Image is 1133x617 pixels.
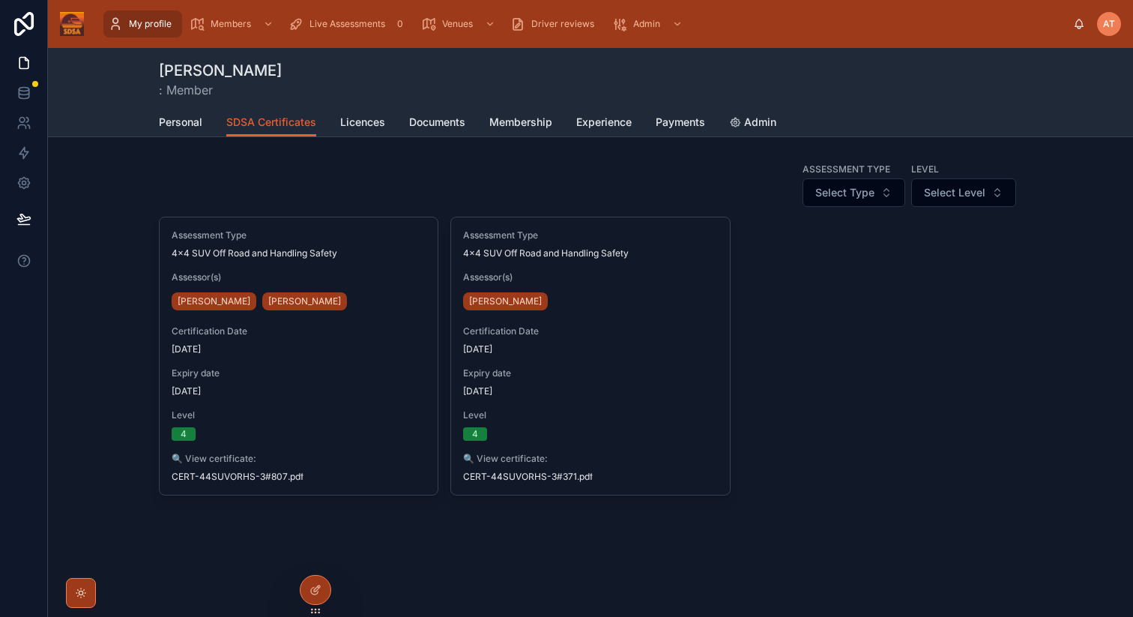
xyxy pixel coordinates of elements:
[803,162,890,175] label: Assessment Type
[226,115,316,130] span: SDSA Certificates
[463,247,629,259] span: 4x4 SUV Off Road and Handling Safety
[633,18,660,30] span: Admin
[288,471,303,483] span: .pdf
[159,60,282,81] h1: [PERSON_NAME]
[172,409,426,421] span: Level
[60,12,84,36] img: App logo
[463,229,717,241] span: Assessment Type
[284,10,414,37] a: Live Assessments0
[340,115,385,130] span: Licences
[172,247,337,259] span: 4x4 SUV Off Road and Handling Safety
[815,185,874,200] span: Select Type
[489,115,552,130] span: Membership
[417,10,503,37] a: Venues
[577,471,593,483] span: .pdf
[172,343,426,355] span: [DATE]
[391,15,409,33] div: 0
[911,162,939,175] label: Level
[172,367,426,379] span: Expiry date
[103,10,182,37] a: My profile
[744,115,776,130] span: Admin
[463,367,717,379] span: Expiry date
[178,295,250,307] span: [PERSON_NAME]
[576,115,632,130] span: Experience
[409,115,465,130] span: Documents
[211,18,251,30] span: Members
[96,7,1073,40] div: scrollable content
[463,453,717,465] span: 🔍 View certificate:
[489,109,552,139] a: Membership
[472,427,478,441] div: 4
[129,18,172,30] span: My profile
[463,325,717,337] span: Certification Date
[159,115,202,130] span: Personal
[463,409,717,421] span: Level
[469,295,542,307] span: [PERSON_NAME]
[463,385,717,397] span: [DATE]
[172,471,288,483] span: CERT-44SUVORHS-3#807
[172,229,426,241] span: Assessment Type
[656,109,705,139] a: Payments
[172,325,426,337] span: Certification Date
[172,385,426,397] span: [DATE]
[172,453,426,465] span: 🔍 View certificate:
[340,109,385,139] a: Licences
[226,109,316,137] a: SDSA Certificates
[729,109,776,139] a: Admin
[1103,18,1115,30] span: AT
[463,271,717,283] span: Assessor(s)
[911,178,1016,207] button: Select Button
[181,427,187,441] div: 4
[608,10,690,37] a: Admin
[442,18,473,30] span: Venues
[576,109,632,139] a: Experience
[531,18,594,30] span: Driver reviews
[409,109,465,139] a: Documents
[172,271,426,283] span: Assessor(s)
[803,178,905,207] button: Select Button
[463,343,717,355] span: [DATE]
[656,115,705,130] span: Payments
[268,295,341,307] span: [PERSON_NAME]
[924,185,985,200] span: Select Level
[185,10,281,37] a: Members
[506,10,605,37] a: Driver reviews
[463,471,577,483] span: CERT-44SUVORHS-3#371
[159,81,282,99] span: : Member
[159,109,202,139] a: Personal
[309,18,385,30] span: Live Assessments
